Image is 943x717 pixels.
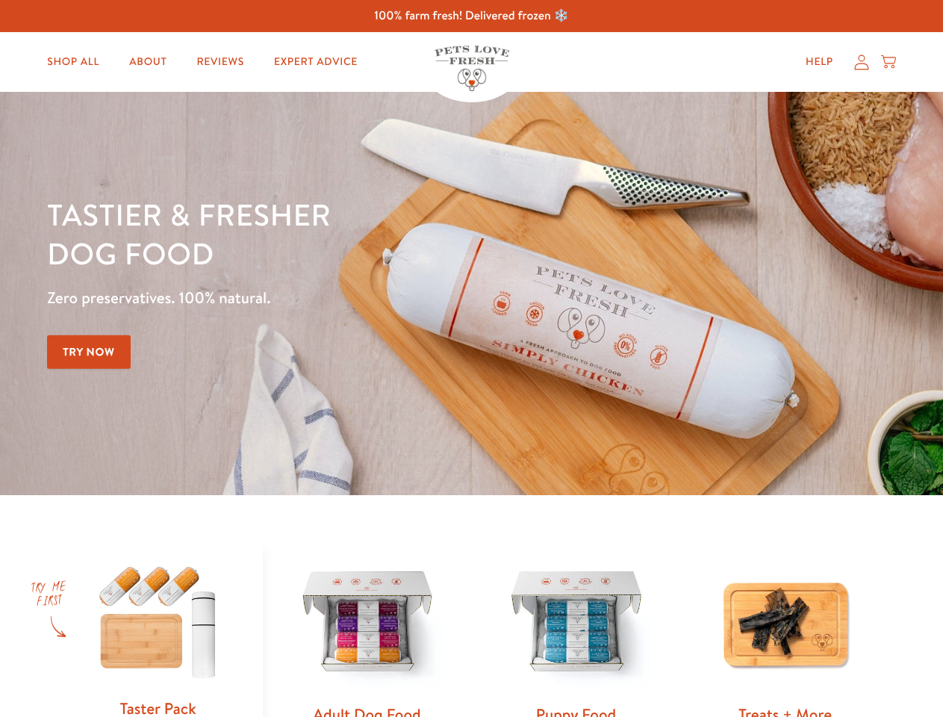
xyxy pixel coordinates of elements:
h1: Tastier & fresher dog food [47,195,613,273]
a: Help [794,47,845,77]
a: Try Now [47,335,131,369]
p: Zero preservatives. 100% natural. [47,285,613,311]
a: Shop All [35,47,111,77]
a: Reviews [184,47,255,77]
img: Pets Love Fresh [435,46,509,91]
a: Expert Advice [262,47,370,77]
a: About [117,47,178,77]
